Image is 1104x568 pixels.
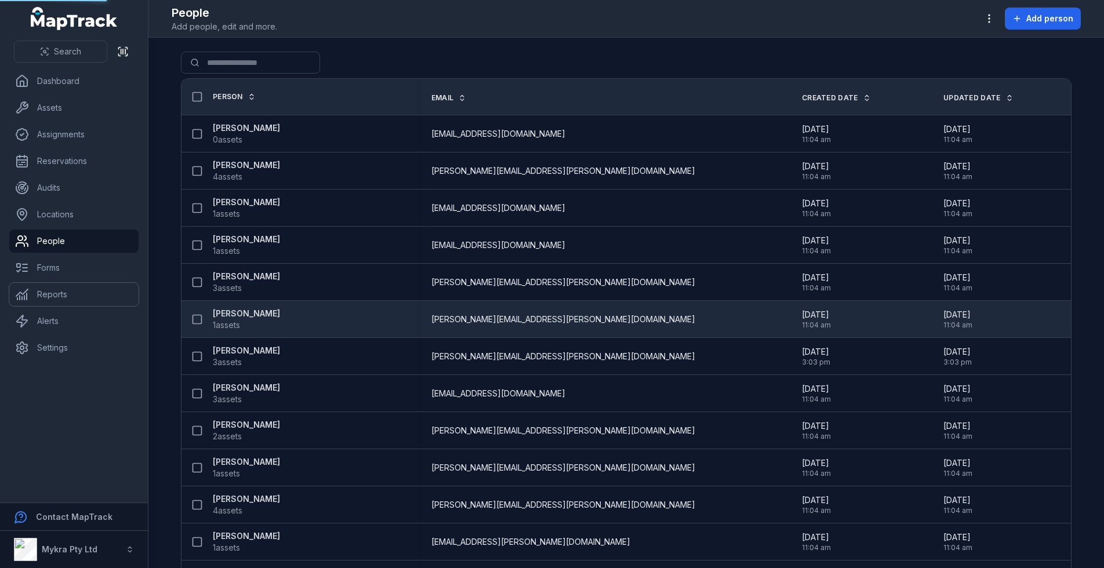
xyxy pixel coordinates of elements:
[943,383,972,404] time: 5/27/2025, 11:04:56 AM
[36,512,112,522] strong: Contact MapTrack
[943,235,972,246] span: [DATE]
[213,456,280,479] a: [PERSON_NAME]1assets
[802,161,831,181] time: 5/27/2025, 11:04:56 AM
[213,456,280,468] strong: [PERSON_NAME]
[213,345,280,356] strong: [PERSON_NAME]
[802,198,831,219] time: 5/27/2025, 11:04:56 AM
[431,499,695,511] span: [PERSON_NAME][EMAIL_ADDRESS][PERSON_NAME][DOMAIN_NAME]
[802,123,831,144] time: 5/27/2025, 11:04:56 AM
[943,432,972,441] span: 11:04 am
[213,271,280,282] strong: [PERSON_NAME]
[14,41,107,63] button: Search
[943,272,972,283] span: [DATE]
[943,172,972,181] span: 11:04 am
[802,246,831,256] span: 11:04 am
[943,457,972,469] span: [DATE]
[802,235,831,256] time: 5/27/2025, 11:04:56 AM
[943,321,972,330] span: 11:04 am
[213,92,243,101] span: Person
[802,469,831,478] span: 11:04 am
[802,494,831,515] time: 5/27/2025, 11:04:56 AM
[943,531,972,552] time: 5/27/2025, 11:04:56 AM
[943,161,972,181] time: 5/27/2025, 11:04:56 AM
[943,395,972,404] span: 11:04 am
[802,383,831,395] span: [DATE]
[802,358,830,367] span: 3:03 pm
[802,457,831,469] span: [DATE]
[943,135,972,144] span: 11:04 am
[943,209,972,219] span: 11:04 am
[943,246,972,256] span: 11:04 am
[431,128,565,140] span: [EMAIL_ADDRESS][DOMAIN_NAME]
[431,462,695,474] span: [PERSON_NAME][EMAIL_ADDRESS][PERSON_NAME][DOMAIN_NAME]
[802,346,830,358] span: [DATE]
[943,123,972,144] time: 5/27/2025, 11:04:56 AM
[431,165,695,177] span: [PERSON_NAME][EMAIL_ADDRESS][PERSON_NAME][DOMAIN_NAME]
[9,310,139,333] a: Alerts
[213,493,280,516] a: [PERSON_NAME]4assets
[802,123,831,135] span: [DATE]
[213,171,242,183] span: 4 assets
[172,5,277,21] h2: People
[802,283,831,293] span: 11:04 am
[943,531,972,543] span: [DATE]
[802,432,831,441] span: 11:04 am
[9,123,139,146] a: Assignments
[431,93,454,103] span: Email
[9,256,139,279] a: Forms
[943,283,972,293] span: 11:04 am
[42,544,97,554] strong: Mykra Pty Ltd
[213,308,280,331] a: [PERSON_NAME]1assets
[943,161,972,172] span: [DATE]
[943,309,972,330] time: 5/27/2025, 11:04:56 AM
[802,457,831,478] time: 5/27/2025, 11:04:56 AM
[431,314,695,325] span: [PERSON_NAME][EMAIL_ADDRESS][PERSON_NAME][DOMAIN_NAME]
[431,93,467,103] a: Email
[31,7,118,30] a: MapTrack
[213,122,280,145] a: [PERSON_NAME]0assets
[213,419,280,431] strong: [PERSON_NAME]
[213,542,240,554] span: 1 assets
[213,356,242,368] span: 3 assets
[213,92,256,101] a: Person
[943,309,972,321] span: [DATE]
[802,161,831,172] span: [DATE]
[802,383,831,404] time: 5/27/2025, 11:04:56 AM
[943,272,972,293] time: 5/27/2025, 11:04:56 AM
[802,309,831,321] span: [DATE]
[172,21,277,32] span: Add people, edit and more.
[213,234,280,257] a: [PERSON_NAME]1assets
[431,425,695,436] span: [PERSON_NAME][EMAIL_ADDRESS][PERSON_NAME][DOMAIN_NAME]
[54,46,81,57] span: Search
[943,198,972,209] span: [DATE]
[943,346,972,367] time: 7/11/2025, 3:03:27 PM
[213,134,242,145] span: 0 assets
[802,531,831,543] span: [DATE]
[802,494,831,506] span: [DATE]
[9,176,139,199] a: Audits
[213,159,280,183] a: [PERSON_NAME]4assets
[9,70,139,93] a: Dashboard
[9,283,139,306] a: Reports
[943,123,972,135] span: [DATE]
[802,198,831,209] span: [DATE]
[9,96,139,119] a: Assets
[943,346,972,358] span: [DATE]
[213,234,280,245] strong: [PERSON_NAME]
[9,230,139,253] a: People
[802,543,831,552] span: 11:04 am
[943,469,972,478] span: 11:04 am
[1005,8,1081,30] button: Add person
[802,272,831,293] time: 5/27/2025, 11:04:56 AM
[213,530,280,554] a: [PERSON_NAME]1assets
[802,395,831,404] span: 11:04 am
[943,358,972,367] span: 3:03 pm
[431,536,630,548] span: [EMAIL_ADDRESS][PERSON_NAME][DOMAIN_NAME]
[802,420,831,432] span: [DATE]
[213,431,242,442] span: 2 assets
[943,506,972,515] span: 11:04 am
[943,93,1001,103] span: Updated Date
[802,235,831,246] span: [DATE]
[9,336,139,359] a: Settings
[802,506,831,515] span: 11:04 am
